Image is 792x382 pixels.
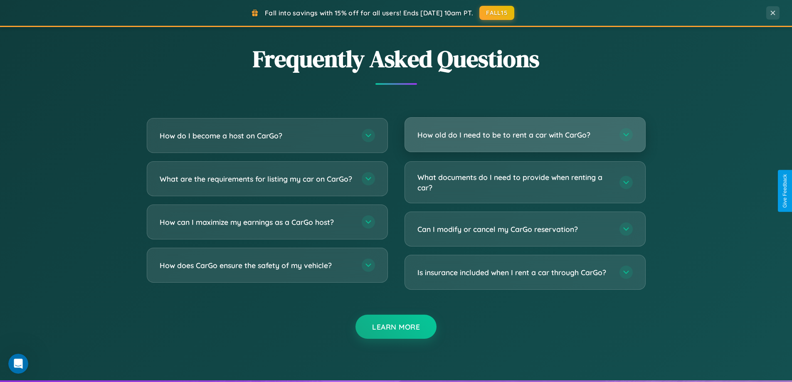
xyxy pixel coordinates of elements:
[417,172,611,192] h3: What documents do I need to provide when renting a car?
[160,217,353,227] h3: How can I maximize my earnings as a CarGo host?
[417,224,611,234] h3: Can I modify or cancel my CarGo reservation?
[8,354,28,374] iframe: Intercom live chat
[417,130,611,140] h3: How old do I need to be to rent a car with CarGo?
[160,131,353,141] h3: How do I become a host on CarGo?
[417,267,611,278] h3: Is insurance included when I rent a car through CarGo?
[160,174,353,184] h3: What are the requirements for listing my car on CarGo?
[147,43,646,75] h2: Frequently Asked Questions
[160,260,353,271] h3: How does CarGo ensure the safety of my vehicle?
[479,6,514,20] button: FALL15
[355,315,437,339] button: Learn More
[782,174,788,208] div: Give Feedback
[265,9,473,17] span: Fall into savings with 15% off for all users! Ends [DATE] 10am PT.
